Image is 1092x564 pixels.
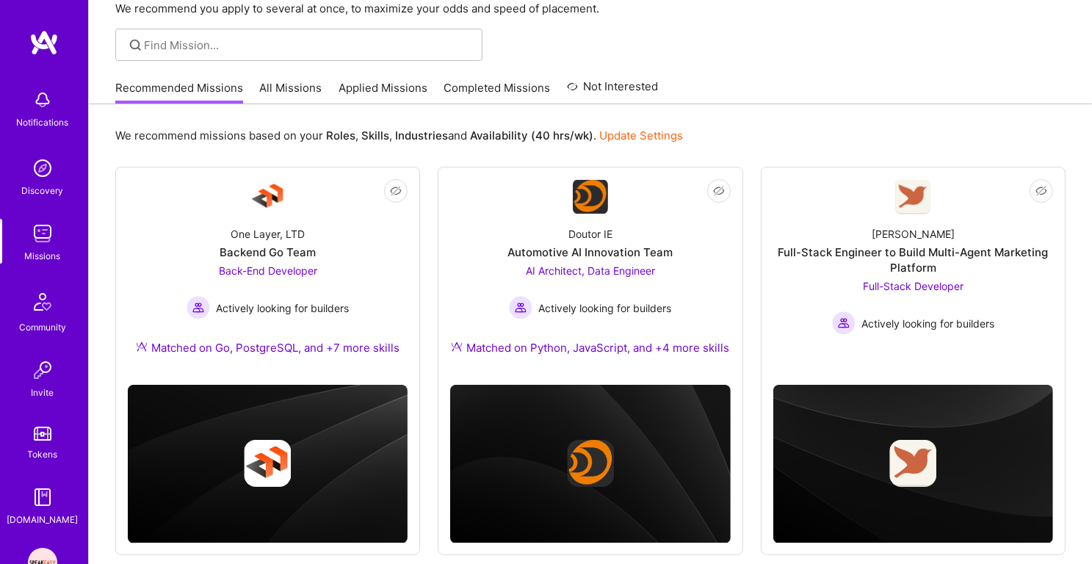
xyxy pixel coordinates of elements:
[32,385,54,400] div: Invite
[773,179,1053,355] a: Company Logo[PERSON_NAME]Full-Stack Engineer to Build Multi-Agent Marketing PlatformFull-Stack De...
[28,355,57,385] img: Invite
[1035,185,1047,197] i: icon EyeClosed
[326,129,355,142] b: Roles
[34,427,51,441] img: tokens
[28,85,57,115] img: bell
[507,245,673,260] div: Automotive AI Innovation Team
[28,446,58,462] div: Tokens
[220,245,316,260] div: Backend Go Team
[22,183,64,198] div: Discovery
[128,385,408,543] img: cover
[219,264,317,277] span: Back-End Developer
[7,512,79,527] div: [DOMAIN_NAME]
[470,129,593,142] b: Availability (40 hrs/wk)
[28,219,57,248] img: teamwork
[567,440,614,487] img: Company logo
[450,179,730,373] a: Company LogoDoutor IEAutomotive AI Innovation TeamAI Architect, Data Engineer Actively looking fo...
[339,80,427,104] a: Applied Missions
[28,482,57,512] img: guide book
[127,37,144,54] i: icon SearchGrey
[451,340,729,355] div: Matched on Python, JavaScript, and +4 more skills
[145,37,471,53] input: Find Mission...
[245,440,292,487] img: Company logo
[260,80,322,104] a: All Missions
[128,179,408,373] a: Company LogoOne Layer, LTDBackend Go TeamBack-End Developer Actively looking for buildersActively...
[395,129,448,142] b: Industries
[361,129,389,142] b: Skills
[863,280,963,292] span: Full-Stack Developer
[29,29,59,56] img: logo
[17,115,69,130] div: Notifications
[568,226,612,242] div: Doutor IE
[451,341,463,352] img: Ateam Purple Icon
[526,264,655,277] span: AI Architect, Data Engineer
[872,226,955,242] div: [PERSON_NAME]
[231,226,305,242] div: One Layer, LTD
[832,311,856,335] img: Actively looking for builders
[216,300,349,316] span: Actively looking for builders
[28,153,57,183] img: discovery
[773,385,1053,543] img: cover
[599,129,683,142] a: Update Settings
[115,80,243,104] a: Recommended Missions
[444,80,551,104] a: Completed Missions
[390,185,402,197] i: icon EyeClosed
[861,316,994,331] span: Actively looking for builders
[25,248,61,264] div: Missions
[509,296,532,319] img: Actively looking for builders
[538,300,671,316] span: Actively looking for builders
[573,180,608,214] img: Company Logo
[895,180,930,214] img: Company Logo
[25,284,60,319] img: Community
[773,245,1053,275] div: Full-Stack Engineer to Build Multi-Agent Marketing Platform
[187,296,210,319] img: Actively looking for builders
[115,128,683,143] p: We recommend missions based on your , , and .
[713,185,725,197] i: icon EyeClosed
[250,179,286,214] img: Company Logo
[450,385,730,543] img: cover
[136,341,148,352] img: Ateam Purple Icon
[889,440,936,487] img: Company logo
[567,78,659,104] a: Not Interested
[19,319,66,335] div: Community
[136,340,399,355] div: Matched on Go, PostgreSQL, and +7 more skills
